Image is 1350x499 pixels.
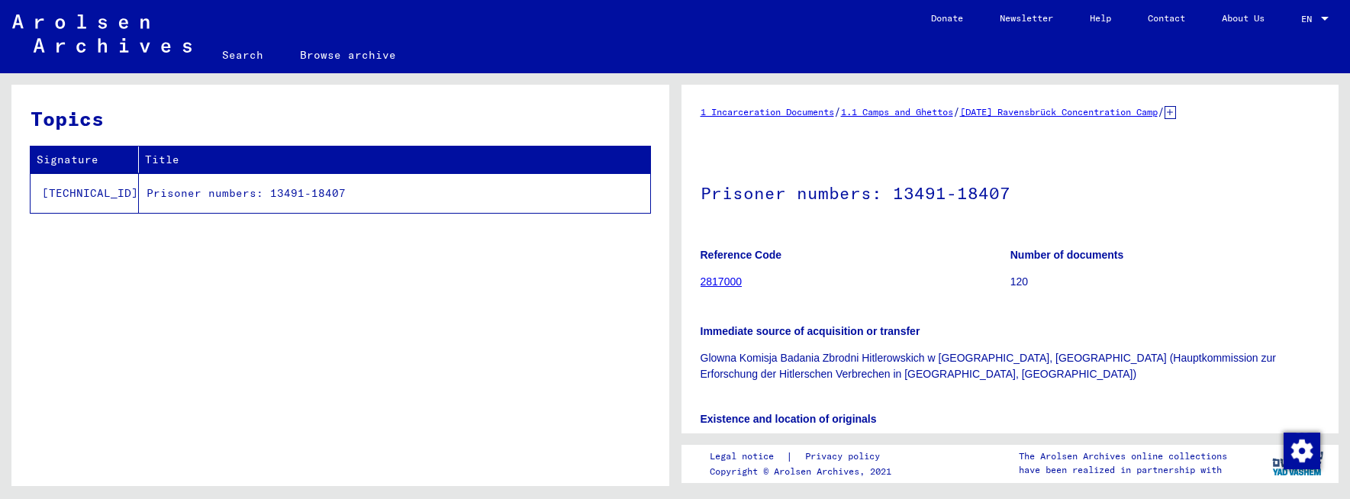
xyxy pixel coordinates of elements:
[1158,105,1165,118] span: /
[1010,249,1124,261] b: Number of documents
[701,275,743,288] a: 2817000
[841,106,953,118] a: 1.1 Camps and Ghettos
[793,449,898,465] a: Privacy policy
[953,105,960,118] span: /
[1284,433,1320,469] img: Change consent
[1019,449,1227,463] p: The Arolsen Archives online collections
[31,104,649,134] h3: Topics
[12,14,192,53] img: Arolsen_neg.svg
[31,173,139,213] td: [TECHNICAL_ID]
[960,106,1158,118] a: [DATE] Ravensbrück Concentration Camp
[31,146,139,173] th: Signature
[204,37,282,73] a: Search
[701,106,834,118] a: 1 Incarceration Documents
[282,37,414,73] a: Browse archive
[139,146,650,173] th: Title
[1269,444,1326,482] img: yv_logo.png
[710,465,898,478] p: Copyright © Arolsen Archives, 2021
[701,325,920,337] b: Immediate source of acquisition or transfer
[701,158,1320,225] h1: Prisoner numbers: 13491-18407
[1301,14,1318,24] span: EN
[701,350,1320,382] p: Glowna Komisja Badania Zbrodni Hitlerowskich w [GEOGRAPHIC_DATA], [GEOGRAPHIC_DATA] (Hauptkommiss...
[834,105,841,118] span: /
[1010,274,1319,290] p: 120
[710,449,786,465] a: Legal notice
[139,173,650,213] td: Prisoner numbers: 13491-18407
[710,449,898,465] div: |
[1283,432,1319,468] div: Change consent
[1019,463,1227,477] p: have been realized in partnership with
[701,249,782,261] b: Reference Code
[701,413,877,425] b: Existence and location of originals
